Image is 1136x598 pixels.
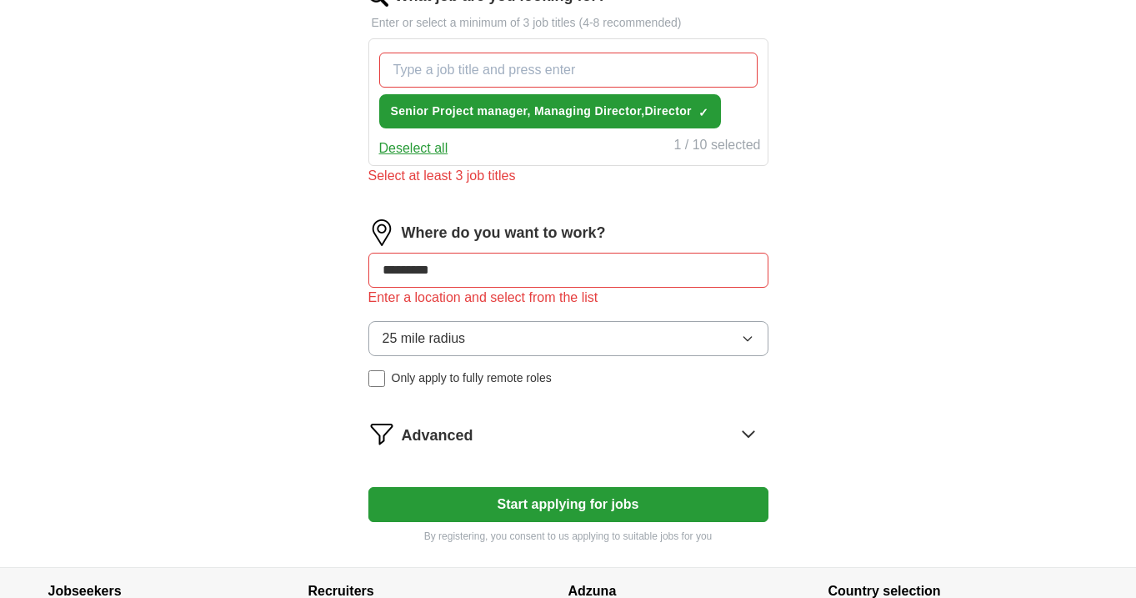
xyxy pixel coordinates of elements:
button: Deselect all [379,138,448,158]
div: Select at least 3 job titles [368,166,768,186]
button: 25 mile radius [368,321,768,356]
span: 25 mile radius [383,329,466,349]
input: Only apply to fully remote roles [368,370,385,387]
span: ✓ [698,106,708,119]
div: Enter a location and select from the list [368,288,768,308]
input: Type a job title and press enter [379,53,758,88]
span: Senior Project manager, Managing Director,Director [391,103,692,120]
p: Enter or select a minimum of 3 job titles (4-8 recommended) [368,14,768,32]
img: location.png [368,219,395,246]
button: Start applying for jobs [368,487,768,522]
p: By registering, you consent to us applying to suitable jobs for you [368,529,768,544]
div: 1 / 10 selected [673,135,760,158]
span: Advanced [402,425,473,447]
label: Where do you want to work? [402,222,606,244]
span: Only apply to fully remote roles [392,369,552,387]
img: filter [368,420,395,447]
button: Senior Project manager, Managing Director,Director✓ [379,94,721,128]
